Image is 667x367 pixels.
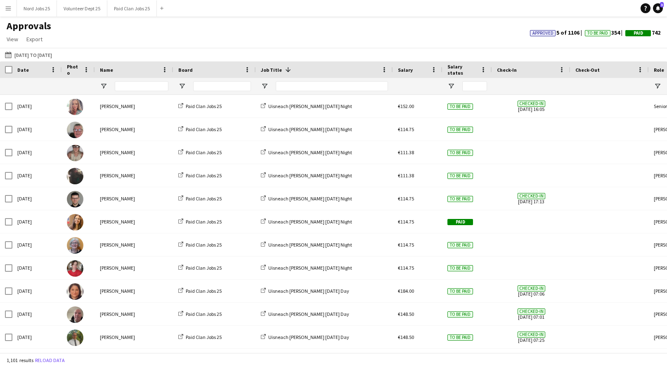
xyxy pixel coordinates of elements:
span: [DATE] 07:06 [497,280,565,302]
button: Open Filter Menu [178,82,186,90]
span: To be paid [447,288,473,294]
span: Paid Clan Jobs 25 [186,149,222,155]
span: To be paid [447,242,473,248]
span: Checked-in [518,332,545,338]
span: To be paid [447,127,473,133]
a: Paid Clan Jobs 25 [178,103,222,109]
img: Jean Barry [67,99,83,115]
span: Paid Clan Jobs 25 [186,311,222,317]
button: Reload data [33,356,66,365]
span: Check-Out [575,67,600,73]
div: [PERSON_NAME] [95,187,173,210]
a: Paid Clan Jobs 25 [178,242,222,248]
div: [DATE] [12,164,62,187]
span: Paid [634,31,643,36]
div: [PERSON_NAME] [95,256,173,279]
a: Paid Clan Jobs 25 [178,126,222,132]
span: 742 [625,29,660,36]
span: €114.75 [398,242,414,248]
span: Checked-in [518,101,545,107]
span: To be paid [447,265,473,271]
span: 3 [660,2,664,7]
span: €184.00 [398,288,414,294]
span: 5 of 1106 [530,29,585,36]
button: Open Filter Menu [654,82,661,90]
div: [PERSON_NAME] [95,141,173,164]
a: Uisneach [PERSON_NAME] [DATE] Day [261,334,349,340]
img: Michael Morrisséy [67,306,83,323]
span: Board [178,67,193,73]
button: Volunteer Dept 25 [57,0,107,16]
div: [DATE] [12,256,62,279]
span: Photo [67,64,80,76]
a: Paid Clan Jobs 25 [178,288,222,294]
span: To be paid [447,196,473,202]
span: Paid Clan Jobs 25 [186,126,222,132]
a: Paid Clan Jobs 25 [178,334,222,340]
span: [DATE] 07:01 [497,303,565,325]
span: Uisneach [PERSON_NAME] [DATE] Day [268,288,349,294]
a: Uisneach [PERSON_NAME] [DATE] Night [261,126,352,132]
button: Nord Jobs 25 [17,0,57,16]
span: Uisneach [PERSON_NAME] [DATE] Day [268,311,349,317]
div: [DATE] [12,141,62,164]
span: Date [17,67,29,73]
span: [DATE] 16:05 [497,95,565,118]
input: Salary status Filter Input [462,81,487,91]
div: [PERSON_NAME] [95,210,173,233]
span: Uisneach [PERSON_NAME] [DATE] Night [268,195,352,202]
span: €111.38 [398,149,414,155]
img: Roberta Angelucci [67,283,83,300]
span: 354 [585,29,625,36]
span: Paid Clan Jobs 25 [186,103,222,109]
a: Uisneach [PERSON_NAME] [DATE] Night [261,103,352,109]
a: Paid Clan Jobs 25 [178,219,222,225]
img: Alana Nash [67,260,83,277]
div: [DATE] [12,95,62,118]
a: Paid Clan Jobs 25 [178,265,222,271]
span: €152.00 [398,103,414,109]
span: €114.75 [398,195,414,202]
div: [PERSON_NAME] [95,280,173,302]
a: Paid Clan Jobs 25 [178,149,222,155]
div: [DATE] [12,303,62,325]
span: Uisneach [PERSON_NAME] [DATE] Night [268,126,352,132]
img: Luca Saulle [67,329,83,346]
button: Open Filter Menu [447,82,455,90]
input: Name Filter Input [115,81,168,91]
a: Uisneach [PERSON_NAME] [DATE] Night [261,265,352,271]
span: To be paid [447,334,473,341]
span: Approved [532,31,553,36]
span: To be paid [447,150,473,156]
span: Paid [447,219,473,225]
button: [DATE] to [DATE] [3,50,54,60]
input: Job Title Filter Input [276,81,388,91]
input: Board Filter Input [193,81,251,91]
span: Name [100,67,113,73]
div: [PERSON_NAME] [95,164,173,187]
img: Pearse Murphy [67,122,83,138]
img: Mary Healy [67,145,83,161]
span: Uisneach [PERSON_NAME] [DATE] Night [268,103,352,109]
img: Freda Quinn [67,237,83,254]
span: [DATE] 17:13 [497,187,565,210]
span: Paid Clan Jobs 25 [186,265,222,271]
span: Paid Clan Jobs 25 [186,242,222,248]
span: To be paid [447,104,473,110]
span: To be paid [447,311,473,318]
a: Uisneach [PERSON_NAME] [DATE] Night [261,149,352,155]
a: Uisneach [PERSON_NAME] [DATE] Day [261,311,349,317]
div: [DATE] [12,118,62,141]
div: [PERSON_NAME] [95,233,173,256]
span: Paid Clan Jobs 25 [186,288,222,294]
div: [PERSON_NAME] [95,118,173,141]
div: [DATE] [12,233,62,256]
span: Uisneach [PERSON_NAME] [DATE] Night [268,242,352,248]
button: Paid Clan Jobs 25 [107,0,157,16]
span: Paid Clan Jobs 25 [186,334,222,340]
span: Export [26,35,43,43]
span: View [7,35,18,43]
div: [DATE] [12,326,62,348]
span: Check-In [497,67,517,73]
span: [DATE] 07:25 [497,326,565,348]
